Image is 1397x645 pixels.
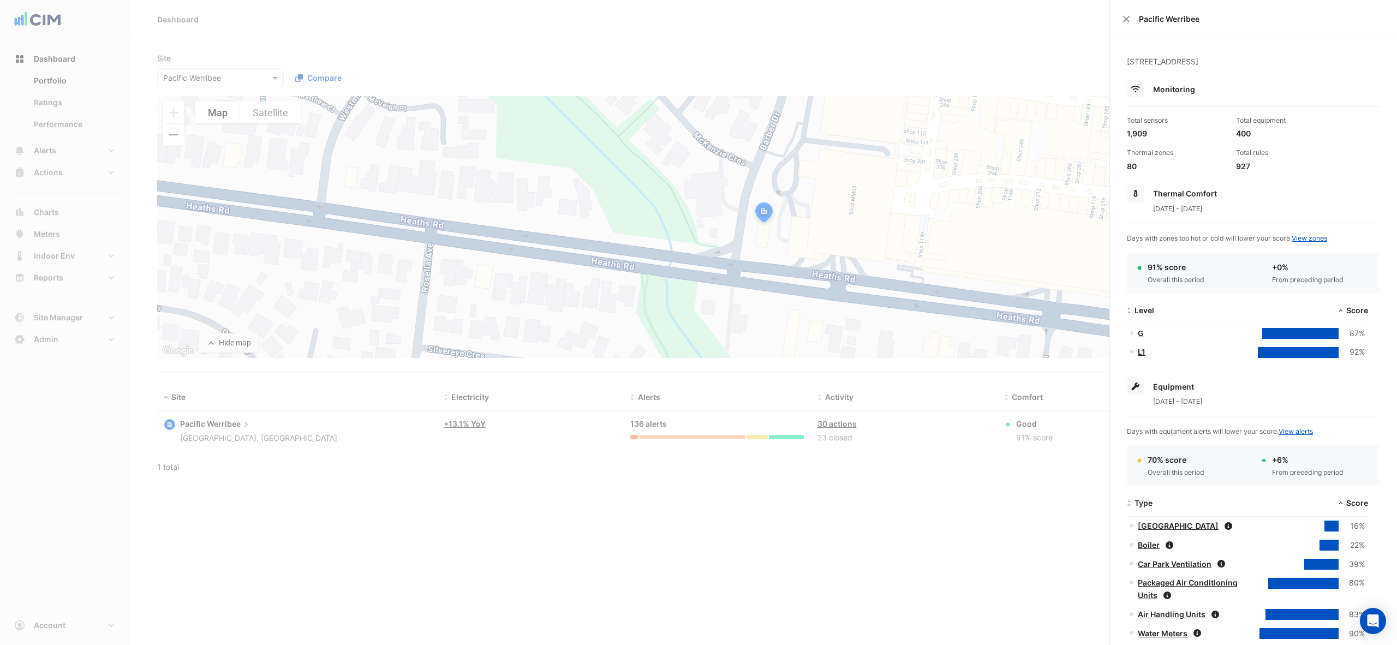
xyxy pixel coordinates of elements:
[1127,234,1327,242] span: Days with zones too hot or cold will lower your score.
[1153,205,1202,213] span: [DATE] - [DATE]
[1148,468,1204,477] div: Overall this period
[1138,540,1160,550] a: Boiler
[1148,275,1204,285] div: Overall this period
[1139,13,1384,25] span: Pacific Werribee
[1272,261,1344,273] div: + 0%
[1127,427,1313,435] span: Days with equipment alerts will lower your score.
[1272,454,1344,465] div: + 6%
[1138,559,1211,569] a: Car Park Ventilation
[1135,306,1154,315] span: Level
[1138,521,1219,530] a: [GEOGRAPHIC_DATA]
[1148,261,1204,273] div: 91% score
[1339,327,1365,340] div: 87%
[1138,347,1145,356] a: L1
[1346,498,1368,507] span: Score
[1279,427,1313,435] a: View alerts
[1346,306,1368,315] span: Score
[1138,329,1144,338] a: G
[1236,128,1336,139] div: 400
[1339,628,1365,640] div: 90%
[1292,234,1327,242] a: View zones
[1339,520,1365,533] div: 16%
[1339,539,1365,552] div: 22%
[1138,610,1205,619] a: Air Handling Units
[1153,189,1217,198] span: Thermal Comfort
[1153,85,1195,94] span: Monitoring
[1127,160,1227,172] div: 80
[1153,382,1194,391] span: Equipment
[1236,148,1336,158] div: Total rules
[1236,160,1336,172] div: 927
[1272,275,1344,285] div: From preceding period
[1138,578,1238,600] a: Packaged Air Conditioning Units
[1123,15,1130,23] button: Close
[1339,608,1365,621] div: 83%
[1339,346,1365,359] div: 92%
[1127,56,1380,80] div: [STREET_ADDRESS]
[1339,558,1365,571] div: 39%
[1272,468,1344,477] div: From preceding period
[1236,116,1336,126] div: Total equipment
[1127,116,1227,126] div: Total sensors
[1360,608,1386,634] div: Open Intercom Messenger
[1148,454,1204,465] div: 70% score
[1127,128,1227,139] div: 1,909
[1339,577,1365,589] div: 80%
[1135,498,1153,507] span: Type
[1127,148,1227,158] div: Thermal zones
[1153,397,1202,405] span: [DATE] - [DATE]
[1138,629,1187,638] a: Water Meters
